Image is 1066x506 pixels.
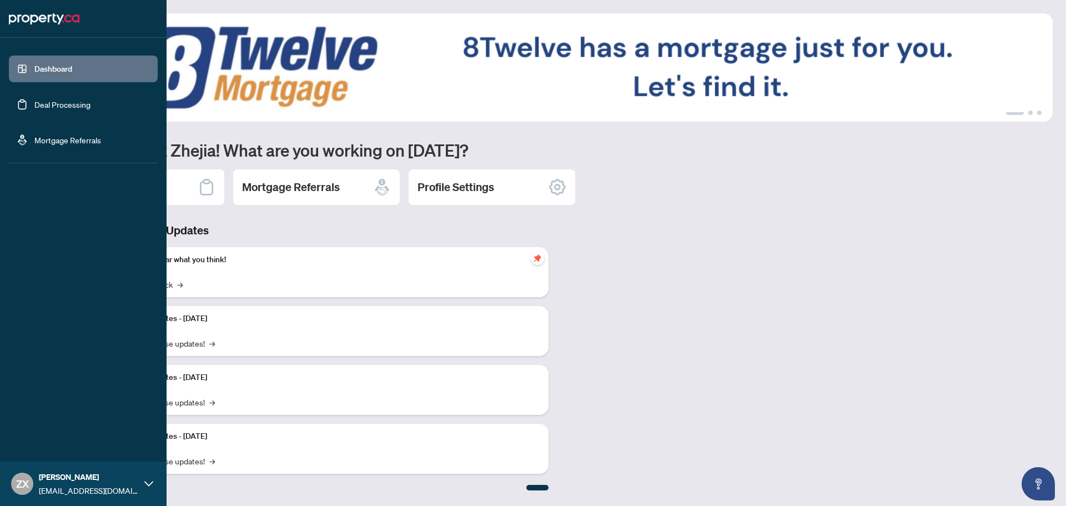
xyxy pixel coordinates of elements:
span: → [209,455,215,467]
img: Slide 0 [58,13,1053,122]
h1: Welcome back Zhejia! What are you working on [DATE]? [58,139,1053,161]
button: 2 [1028,111,1033,115]
a: Dashboard [34,64,72,74]
span: → [209,396,215,408]
span: pushpin [531,252,544,265]
span: [PERSON_NAME] [39,471,139,483]
a: Mortgage Referrals [34,135,101,145]
p: We want to hear what you think! [117,254,540,266]
span: → [177,278,183,290]
span: ZX [16,476,29,492]
img: logo [9,10,79,28]
p: Platform Updates - [DATE] [117,313,540,325]
span: → [209,337,215,349]
button: 3 [1037,111,1042,115]
button: Open asap [1022,467,1055,500]
span: [EMAIL_ADDRESS][DOMAIN_NAME] [39,484,139,497]
h2: Mortgage Referrals [242,179,340,195]
button: 1 [1006,111,1024,115]
h3: Brokerage & Industry Updates [58,223,549,238]
p: Platform Updates - [DATE] [117,430,540,443]
p: Platform Updates - [DATE] [117,372,540,384]
a: Deal Processing [34,99,90,109]
h2: Profile Settings [418,179,494,195]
